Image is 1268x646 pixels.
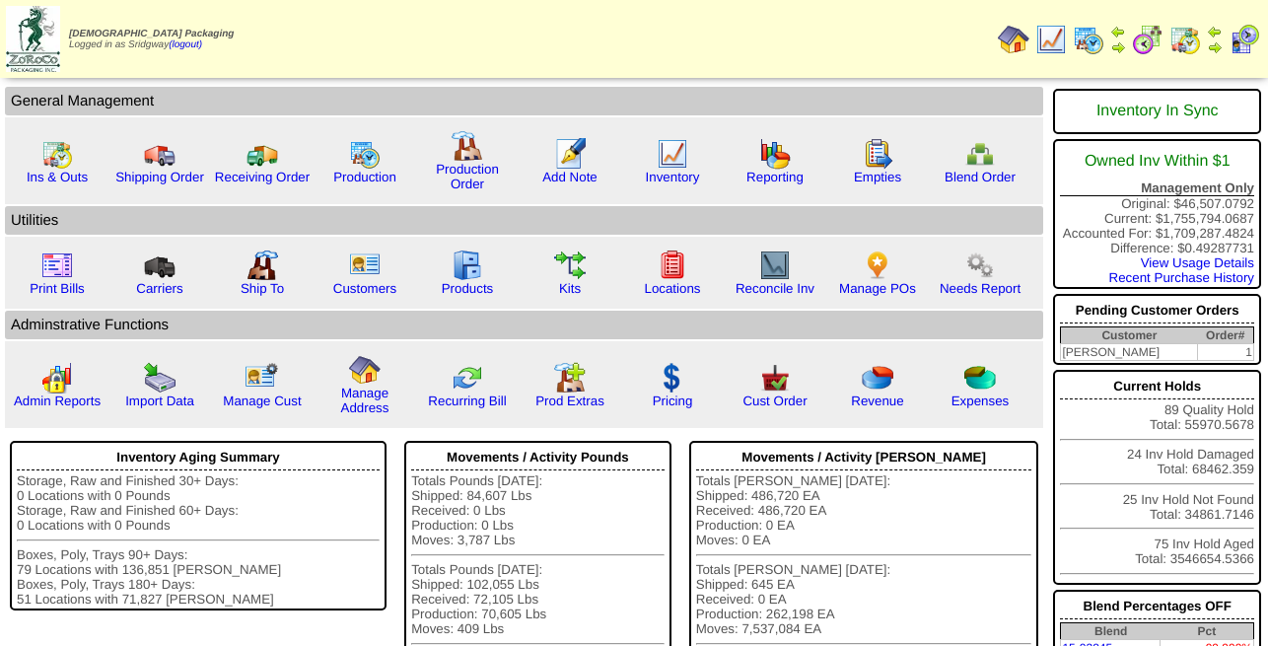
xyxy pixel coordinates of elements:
th: Order# [1197,327,1253,344]
img: arrowright.gif [1207,39,1223,55]
img: workflow.png [964,250,996,281]
a: Cust Order [742,394,807,408]
img: home.gif [998,24,1029,55]
div: Owned Inv Within $1 [1060,143,1254,180]
img: factory.gif [452,130,483,162]
td: 1 [1197,344,1253,361]
img: pie_chart2.png [964,362,996,394]
a: Blend Order [945,170,1016,184]
img: calendarprod.gif [1073,24,1104,55]
a: Receiving Order [215,170,310,184]
span: [DEMOGRAPHIC_DATA] Packaging [69,29,234,39]
a: Needs Report [940,281,1021,296]
a: Inventory [646,170,700,184]
a: View Usage Details [1141,255,1254,270]
a: Pricing [653,394,693,408]
img: dollar.gif [657,362,688,394]
a: Add Note [542,170,598,184]
div: Movements / Activity [PERSON_NAME] [696,445,1032,470]
a: Locations [644,281,700,296]
img: home.gif [349,354,381,386]
img: customers.gif [349,250,381,281]
img: cust_order.png [759,362,791,394]
td: Adminstrative Functions [5,311,1043,339]
td: [PERSON_NAME] [1061,344,1198,361]
div: Pending Customer Orders [1060,298,1254,323]
a: Products [442,281,494,296]
div: Movements / Activity Pounds [411,445,665,470]
a: Admin Reports [14,394,101,408]
img: line_graph.gif [657,138,688,170]
a: Manage POs [839,281,916,296]
th: Pct [1161,623,1254,640]
a: Revenue [851,394,903,408]
div: Inventory Aging Summary [17,445,380,470]
img: calendarcustomer.gif [1229,24,1260,55]
a: Carriers [136,281,182,296]
a: Prod Extras [535,394,604,408]
img: workorder.gif [862,138,893,170]
a: Ins & Outs [27,170,88,184]
div: Current Holds [1060,374,1254,399]
a: Customers [333,281,396,296]
div: Storage, Raw and Finished 30+ Days: 0 Locations with 0 Pounds Storage, Raw and Finished 60+ Days:... [17,473,380,607]
img: line_graph2.gif [759,250,791,281]
div: Original: $46,507.0792 Current: $1,755,794.0687 Accounted For: $1,709,287.4824 Difference: $0.492... [1053,139,1261,289]
a: Expenses [951,394,1010,408]
a: Recurring Bill [428,394,506,408]
a: Reconcile Inv [736,281,814,296]
img: calendarblend.gif [1132,24,1163,55]
img: graph.gif [759,138,791,170]
img: line_graph.gif [1035,24,1067,55]
a: Production [333,170,396,184]
a: Import Data [125,394,194,408]
a: Kits [559,281,581,296]
img: truck3.gif [144,250,176,281]
img: invoice2.gif [41,250,73,281]
img: truck.gif [144,138,176,170]
img: orders.gif [554,138,586,170]
div: Management Only [1060,180,1254,196]
img: calendarinout.gif [1169,24,1201,55]
img: truck2.gif [247,138,278,170]
a: Print Bills [30,281,85,296]
img: arrowleft.gif [1110,24,1126,39]
img: cabinet.gif [452,250,483,281]
img: managecust.png [245,362,281,394]
img: calendarinout.gif [41,138,73,170]
img: arrowleft.gif [1207,24,1223,39]
a: Shipping Order [115,170,204,184]
img: locations.gif [657,250,688,281]
div: Blend Percentages OFF [1060,594,1254,619]
img: graph2.png [41,362,73,394]
a: Manage Address [341,386,389,415]
img: zoroco-logo-small.webp [6,6,60,72]
img: network.png [964,138,996,170]
img: arrowright.gif [1110,39,1126,55]
td: General Management [5,87,1043,115]
img: factory2.gif [247,250,278,281]
th: Customer [1061,327,1198,344]
span: Logged in as Sridgway [69,29,234,50]
th: Blend [1061,623,1161,640]
a: Manage Cust [223,394,301,408]
a: Empties [854,170,901,184]
a: Production Order [436,162,499,191]
td: Utilities [5,206,1043,235]
img: workflow.gif [554,250,586,281]
a: Reporting [746,170,804,184]
a: Recent Purchase History [1109,270,1254,285]
a: Ship To [241,281,284,296]
div: 89 Quality Hold Total: 55970.5678 24 Inv Hold Damaged Total: 68462.359 25 Inv Hold Not Found Tota... [1053,370,1261,585]
img: reconcile.gif [452,362,483,394]
img: import.gif [144,362,176,394]
img: po.png [862,250,893,281]
a: (logout) [169,39,202,50]
img: calendarprod.gif [349,138,381,170]
img: prodextras.gif [554,362,586,394]
div: Inventory In Sync [1060,93,1254,130]
img: pie_chart.png [862,362,893,394]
